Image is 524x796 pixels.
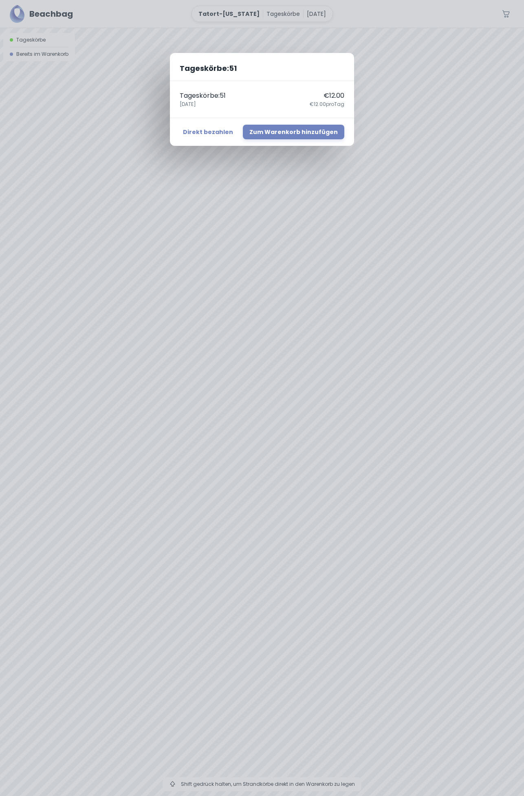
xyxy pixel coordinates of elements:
button: Direkt bezahlen [180,125,236,139]
span: [DATE] [180,101,196,108]
span: €12.00 pro Tag [310,101,344,108]
p: Tageskörbe : 51 [180,91,226,101]
h2: Tageskörbe : 51 [170,53,354,81]
p: €12.00 [324,91,344,101]
button: Zum Warenkorb hinzufügen [243,125,344,139]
